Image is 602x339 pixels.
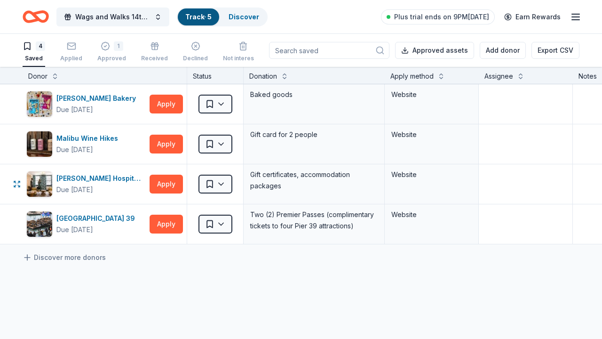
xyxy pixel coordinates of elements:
[223,55,263,62] div: Not interested
[391,209,472,220] div: Website
[56,93,140,104] div: [PERSON_NAME] Bakery
[23,38,45,67] button: 4Saved
[249,88,379,101] div: Baked goods
[187,67,244,84] div: Status
[177,8,268,26] button: Track· 5Discover
[269,42,389,59] input: Search saved
[75,11,150,23] span: Wags and Walks 14th Annual Online Auction
[56,224,93,235] div: Due [DATE]
[185,13,212,21] a: Track· 5
[381,9,495,24] a: Plus trial ends on 9PM[DATE]
[23,252,106,263] a: Discover more donors
[56,213,139,224] div: [GEOGRAPHIC_DATA] 39
[394,11,489,23] span: Plus trial ends on 9PM[DATE]
[499,8,566,25] a: Earn Rewards
[114,41,123,51] div: 1
[150,95,183,113] button: Apply
[27,91,52,117] img: Image for Bobo's Bakery
[141,38,168,67] button: Received
[27,171,52,197] img: Image for Oliver Hospitality
[56,144,93,155] div: Due [DATE]
[150,215,183,234] button: Apply
[480,42,526,59] button: Add donor
[26,211,146,237] button: Image for San Francisco Pier 39[GEOGRAPHIC_DATA] 39Due [DATE]
[60,38,82,67] button: Applied
[26,91,146,117] button: Image for Bobo's Bakery[PERSON_NAME] BakeryDue [DATE]
[26,131,146,157] button: Image for Malibu Wine HikesMalibu Wine HikesDue [DATE]
[141,55,168,62] div: Received
[56,184,93,195] div: Due [DATE]
[26,171,146,197] button: Image for Oliver Hospitality[PERSON_NAME] HospitalityDue [DATE]
[150,135,183,153] button: Apply
[36,41,45,51] div: 4
[249,128,379,141] div: Gift card for 2 people
[56,104,93,115] div: Due [DATE]
[223,38,263,67] button: Not interested
[183,55,208,62] div: Declined
[27,131,52,157] img: Image for Malibu Wine Hikes
[27,211,52,237] img: Image for San Francisco Pier 39
[23,6,49,28] a: Home
[249,71,277,82] div: Donation
[97,38,126,67] button: 1Approved
[249,168,379,193] div: Gift certificates, accommodation packages
[28,71,48,82] div: Donor
[390,71,434,82] div: Apply method
[531,42,579,59] button: Export CSV
[97,55,126,62] div: Approved
[391,129,472,140] div: Website
[395,42,474,59] button: Approved assets
[391,89,472,100] div: Website
[56,8,169,26] button: Wags and Walks 14th Annual Online Auction
[183,38,208,67] button: Declined
[229,13,259,21] a: Discover
[23,55,45,62] div: Saved
[484,71,513,82] div: Assignee
[60,55,82,62] div: Applied
[249,208,379,233] div: Two (2) Premier Passes (complimentary tickets to four Pier 39 attractions)
[56,133,122,144] div: Malibu Wine Hikes
[391,169,472,180] div: Website
[578,71,597,82] div: Notes
[150,175,183,194] button: Apply
[56,173,146,184] div: [PERSON_NAME] Hospitality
